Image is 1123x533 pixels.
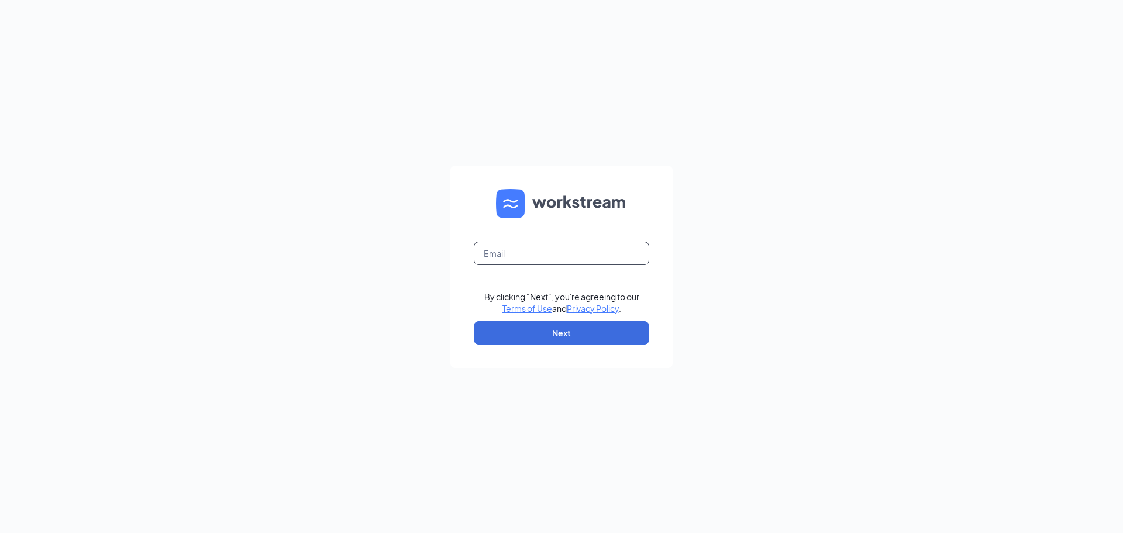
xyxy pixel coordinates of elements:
[567,303,619,314] a: Privacy Policy
[474,321,649,345] button: Next
[502,303,552,314] a: Terms of Use
[474,242,649,265] input: Email
[484,291,639,314] div: By clicking "Next", you're agreeing to our and .
[496,189,627,218] img: WS logo and Workstream text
